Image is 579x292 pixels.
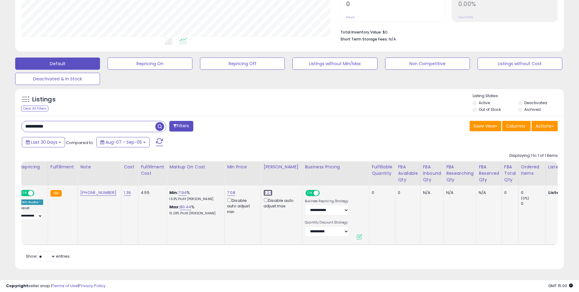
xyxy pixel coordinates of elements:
[479,164,499,183] div: FBA Reserved Qty
[180,204,191,210] a: 80.44
[105,139,142,145] span: Aug-07 - Sep-05
[33,191,43,196] span: OFF
[340,30,382,35] b: Total Inventory Value:
[227,190,235,196] a: 7.08
[548,283,573,289] span: 2025-10-8 15:00 GMT
[479,100,490,105] label: Active
[305,199,349,203] label: Business Repricing Strategy:
[305,220,349,225] label: Quantity Discount Strategy:
[372,164,393,177] div: Fulfillable Quantity
[169,164,222,170] div: Markup on Cost
[346,16,355,19] small: Prev: 0
[446,190,471,195] div: N/A
[50,164,75,170] div: Fulfillment
[423,164,441,183] div: FBA inbound Qty
[167,161,225,185] th: The percentage added to the cost of goods (COGS) that forms the calculator for Min & Max prices.
[477,58,562,70] button: Listings without Cost
[305,164,367,170] div: Business Pricing
[21,191,28,196] span: ON
[340,28,553,35] li: $0
[169,190,178,195] b: Min:
[141,164,164,177] div: Fulfillment Cost
[169,204,220,216] div: %
[15,58,100,70] button: Default
[446,164,474,183] div: FBA Researching Qty
[524,100,547,105] label: Deactivated
[423,190,439,195] div: N/A
[509,153,558,159] div: Displaying 1 to 1 of 1 items
[80,164,119,170] div: Note
[521,201,546,206] div: 0
[524,107,541,112] label: Archived
[458,16,473,19] small: Prev: 0.00%
[372,190,391,195] div: 0
[292,58,377,70] button: Listings without Min/Max
[264,197,298,209] div: Disable auto adjust max
[169,190,220,201] div: %
[470,121,501,131] button: Save View
[398,164,418,183] div: FBA Available Qty
[66,140,94,146] span: Compared to:
[124,164,136,170] div: Cost
[504,164,516,183] div: FBA Total Qty
[6,283,28,289] strong: Copyright
[32,95,56,104] h5: Listings
[108,58,192,70] button: Repricing On
[169,121,193,132] button: Filters
[532,121,558,131] button: Actions
[521,190,546,195] div: 0
[21,106,48,111] div: Clear All Filters
[340,37,388,42] b: Short Term Storage Fees:
[227,164,258,170] div: Min Price
[178,190,187,196] a: 7.94
[6,283,105,289] div: seller snap | |
[227,197,256,215] div: Disable auto adjust min
[19,206,43,220] div: Preset:
[479,190,497,195] div: N/A
[306,191,314,196] span: ON
[473,93,564,99] p: Listing States:
[398,190,415,195] div: 0
[385,58,470,70] button: Non Competitive
[506,123,525,129] span: Columns
[31,139,57,145] span: Last 30 Days
[80,190,116,196] a: [PHONE_NUMBER]
[19,164,45,170] div: Repricing
[52,283,78,289] a: Terms of Use
[264,190,272,196] a: 8.24
[548,190,576,195] b: Listed Price:
[479,107,501,112] label: Out of Stock
[521,196,529,201] small: (0%)
[26,253,70,259] span: Show: entries
[50,190,62,197] small: FBA
[502,121,531,131] button: Columns
[169,197,220,201] p: 1.53% Profit [PERSON_NAME]
[319,191,329,196] span: OFF
[521,164,543,177] div: Ordered Items
[346,1,445,9] h2: 0
[504,190,514,195] div: 0
[79,283,105,289] a: Privacy Policy
[389,36,396,42] span: N/A
[22,137,65,147] button: Last 30 Days
[19,199,43,205] div: Win BuyBox *
[169,204,180,210] b: Max:
[200,58,285,70] button: Repricing Off
[458,1,557,9] h2: 0.00%
[169,211,220,216] p: 13.28% Profit [PERSON_NAME]
[264,164,300,170] div: [PERSON_NAME]
[15,73,100,85] button: Deactivated & In Stock
[141,190,162,195] div: 4.55
[96,137,150,147] button: Aug-07 - Sep-05
[124,190,131,196] a: 1.36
